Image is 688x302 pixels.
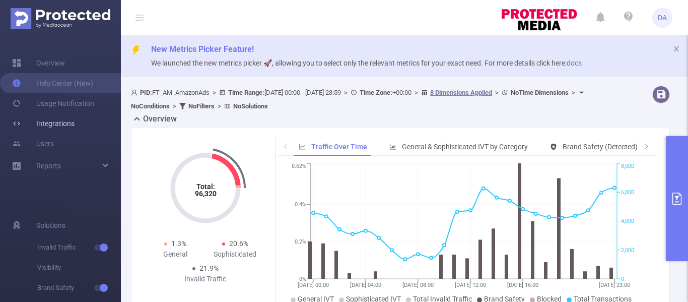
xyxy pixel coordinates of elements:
[143,113,177,125] h2: Overview
[146,249,205,260] div: General
[131,45,141,55] i: icon: thunderbolt
[151,44,254,54] span: New Metrics Picker Feature!
[131,89,587,110] span: FT_AM_AmazonAds [DATE] 00:00 - [DATE] 23:59 +00:00
[295,201,306,208] tspan: 0.4%
[233,102,268,110] b: No Solutions
[311,143,367,151] span: Traffic Over Time
[131,102,170,110] b: No Conditions
[12,113,75,134] a: Integrations
[37,258,121,278] span: Visibility
[567,59,582,67] a: docs
[36,215,65,235] span: Solutions
[175,274,235,284] div: Invalid Traffic
[283,143,289,149] i: icon: left
[511,89,569,96] b: No Time Dimensions
[295,238,306,245] tspan: 0.2%
[292,163,306,170] tspan: 0.62%
[658,8,667,28] span: DA
[205,249,265,260] div: Sophisticated
[12,134,54,154] a: Users
[194,190,216,198] tspan: 96,320
[299,143,306,150] i: icon: line-chart
[621,189,634,196] tspan: 6,000
[389,143,396,150] i: icon: bar-chart
[210,89,219,96] span: >
[411,89,421,96] span: >
[215,102,224,110] span: >
[402,143,528,151] span: General & Sophisticated IVT by Category
[673,45,680,52] i: icon: close
[402,282,434,288] tspan: [DATE] 08:00
[196,183,215,191] tspan: Total:
[299,276,306,282] tspan: 0%
[643,143,649,149] i: icon: right
[12,73,93,93] a: Help Center (New)
[673,43,680,54] button: icon: close
[563,143,638,151] span: Brand Safety (Detected)
[12,93,94,113] a: Usage Notification
[229,239,248,248] span: 20.6%
[36,156,61,176] a: Reports
[455,282,486,288] tspan: [DATE] 12:00
[228,89,264,96] b: Time Range:
[430,89,492,96] u: 8 Dimensions Applied
[621,247,634,254] tspan: 2,000
[12,53,65,73] a: Overview
[341,89,351,96] span: >
[507,282,538,288] tspan: [DATE] 16:00
[350,282,381,288] tspan: [DATE] 04:00
[37,278,121,298] span: Brand Safety
[188,102,215,110] b: No Filters
[11,8,110,29] img: Protected Media
[621,218,634,225] tspan: 4,000
[36,162,61,170] span: Reports
[131,89,140,96] i: icon: user
[621,163,634,170] tspan: 8,000
[360,89,392,96] b: Time Zone:
[140,89,152,96] b: PID:
[170,102,179,110] span: >
[569,89,578,96] span: >
[171,239,186,248] span: 1.3%
[298,282,329,288] tspan: [DATE] 00:00
[599,282,630,288] tspan: [DATE] 23:00
[621,276,624,282] tspan: 0
[199,264,219,272] span: 21.9%
[37,237,121,258] span: Invalid Traffic
[151,59,582,67] span: We launched the new metrics picker 🚀, allowing you to select only the relevant metrics for your e...
[492,89,502,96] span: >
